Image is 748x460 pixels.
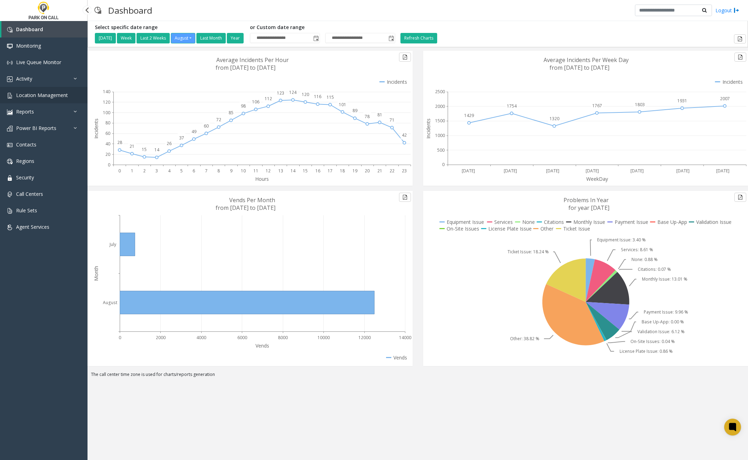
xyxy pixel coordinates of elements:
text: 1000 [435,132,445,138]
img: 'icon' [7,93,13,98]
button: Export to pdf [734,34,746,43]
text: August [103,300,117,305]
text: 9 [230,168,232,174]
text: Monthly Issue: 13.01 % [642,276,687,282]
text: 16 [315,168,320,174]
text: 1767 [592,103,602,109]
span: Activity [16,75,32,82]
text: 2000 [435,103,445,109]
text: 0 [108,162,110,168]
text: from [DATE] to [DATE] [216,204,275,212]
text: 0 [118,168,121,174]
text: 5 [180,168,183,174]
span: Live Queue Monitor [16,59,61,66]
img: 'icon' [7,126,13,131]
text: 40 [105,141,110,147]
text: 22 [390,168,394,174]
text: Month [93,266,99,281]
button: Export to pdf [734,193,746,202]
text: 2500 [435,89,445,95]
img: 'icon' [7,159,13,164]
text: 1429 [464,112,474,118]
text: [DATE] [586,168,599,174]
img: 'icon' [7,109,13,115]
img: 'icon' [7,192,13,197]
text: Services: 8.61 % [621,247,653,253]
text: 116 [314,94,321,99]
h5: Select specific date range [95,25,245,30]
text: 140 [103,89,110,95]
span: Rule Sets [16,207,37,214]
button: Year [227,33,244,43]
text: 12 [266,168,271,174]
text: 14 [291,168,296,174]
text: 17 [328,168,333,174]
text: 1500 [435,118,445,124]
text: 120 [103,99,110,105]
span: Reports [16,108,34,115]
button: [DATE] [95,33,116,43]
text: for year [DATE] [568,204,609,212]
text: WeekDay [586,176,608,182]
text: from [DATE] to [DATE] [216,64,275,71]
text: 72 [216,117,221,123]
h3: Dashboard [105,2,156,19]
text: 106 [252,99,259,105]
text: Incidents [93,118,99,139]
text: 20 [365,168,370,174]
img: 'icon' [7,208,13,214]
button: Export to pdf [399,193,411,202]
text: 124 [289,89,297,95]
text: 0 [442,162,445,168]
text: 81 [377,112,382,118]
text: 42 [402,132,407,138]
button: Last 2 Weeks [137,33,170,43]
text: [DATE] [630,168,644,174]
text: 14 [154,147,160,153]
text: 60 [204,123,209,129]
text: Average Incidents Per Hour [216,56,289,64]
text: 85 [229,110,233,116]
text: 100 [103,110,110,116]
text: Average Incidents Per Week Day [544,56,629,64]
text: 6000 [237,335,247,341]
span: Location Management [16,92,68,98]
span: Monitoring [16,42,41,49]
span: Contacts [16,141,36,148]
text: 20 [105,151,110,157]
text: [DATE] [546,168,559,174]
a: Logout [715,7,739,14]
text: 23 [402,168,407,174]
button: Refresh Charts [400,33,437,43]
span: Toggle popup [387,33,395,43]
text: 1 [131,168,133,174]
img: logout [734,7,739,14]
img: 'icon' [7,225,13,230]
text: Payment Issue: 9.96 % [644,309,688,315]
text: Ticket Issue: 18.24 % [508,249,549,255]
span: Toggle popup [312,33,320,43]
text: 4 [168,168,171,174]
text: 123 [277,90,284,96]
text: 120 [302,91,309,97]
text: None: 0.88 % [631,256,658,262]
text: 89 [352,108,357,114]
text: 11 [253,168,258,174]
img: 'icon' [7,76,13,82]
text: Vends Per Month [229,196,275,204]
img: pageIcon [95,2,101,19]
span: Security [16,174,34,181]
text: 21 [377,168,382,174]
button: Export to pdf [734,53,746,62]
text: 18 [340,168,345,174]
text: 2000 [156,335,166,341]
text: [DATE] [676,168,690,174]
text: Base Up-App: 0.00 % [642,319,684,325]
text: [DATE] [462,168,475,174]
img: 'icon' [7,142,13,148]
text: 26 [167,140,172,146]
a: Dashboard [1,21,88,37]
text: 13 [278,168,283,174]
text: 112 [265,96,272,102]
text: 10000 [317,335,330,341]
